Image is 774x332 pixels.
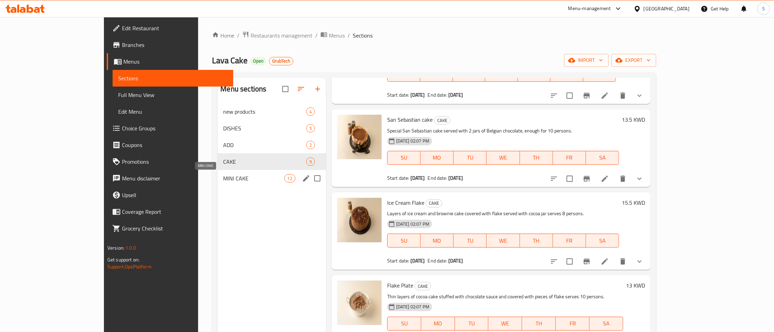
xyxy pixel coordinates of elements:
[218,153,326,170] div: CAKE9
[568,5,611,13] div: Menu-management
[448,173,463,183] b: [DATE]
[553,70,580,80] span: FR
[387,197,424,208] span: Ice Cream Flake
[122,174,228,183] span: Menu disclaimer
[387,151,421,165] button: SU
[626,281,645,290] h6: 13 KWD
[410,173,425,183] b: [DATE]
[218,137,326,153] div: ADD2
[491,318,519,329] span: WE
[122,141,228,149] span: Coupons
[428,173,447,183] span: End date:
[301,173,311,184] button: edit
[601,257,609,266] a: Edit menu item
[423,153,451,163] span: MO
[337,115,382,159] img: San Sebastian cake
[107,255,139,264] span: Get support on:
[387,173,409,183] span: Start date:
[635,257,644,266] svg: Show Choices
[424,318,452,329] span: MO
[488,70,515,80] span: WE
[107,37,233,53] a: Branches
[223,141,306,149] span: ADD
[122,157,228,166] span: Promotions
[448,256,463,265] b: [DATE]
[122,24,228,32] span: Edit Restaurant
[523,236,550,246] span: TH
[488,317,522,331] button: WE
[353,31,373,40] span: Sections
[113,70,233,87] a: Sections
[622,198,645,208] h6: 15.5 KWD
[586,234,619,248] button: SA
[454,151,487,165] button: TU
[107,53,233,70] a: Menus
[348,31,350,40] li: /
[592,318,620,329] span: SA
[390,153,418,163] span: SU
[622,115,645,124] h6: 13.5 KWD
[589,317,623,331] button: SA
[423,70,450,80] span: MO
[250,58,266,64] span: Open
[423,236,451,246] span: MO
[118,74,228,82] span: Sections
[218,103,326,120] div: new products4
[635,175,644,183] svg: Show Choices
[578,253,595,270] button: Branch-specific-item
[125,243,136,252] span: 1.0.0
[559,318,587,329] span: FR
[387,234,421,248] button: SU
[390,236,418,246] span: SU
[393,221,432,227] span: [DATE] 02:07 PM
[113,103,233,120] a: Edit Menu
[218,120,326,137] div: DISHES5
[564,54,609,67] button: import
[307,159,315,165] span: 9
[387,209,619,218] p: Layers of ice cream and brownie cake covered with flake served with cocoa jar serves 8 persons.
[250,57,266,65] div: Open
[118,91,228,99] span: Full Menu View
[489,153,517,163] span: WE
[614,87,631,104] button: delete
[387,256,409,265] span: Start date:
[456,153,484,163] span: TU
[107,243,124,252] span: Version:
[285,175,295,182] span: 12
[387,280,413,291] span: Flake Plate
[307,125,315,132] span: 5
[631,87,648,104] button: show more
[107,203,233,220] a: Coverage Report
[329,31,345,40] span: Menus
[212,31,656,40] nav: breadcrumb
[614,253,631,270] button: delete
[570,56,603,65] span: import
[562,88,577,103] span: Select to update
[223,157,306,166] span: CAKE
[589,236,616,246] span: SA
[426,199,442,207] span: CAKE
[520,151,553,165] button: TH
[578,170,595,187] button: Branch-specific-item
[107,187,233,203] a: Upsell
[520,234,553,248] button: TH
[426,199,442,208] div: CAKE
[553,151,586,165] button: FR
[601,91,609,100] a: Edit menu item
[307,142,315,148] span: 2
[315,31,318,40] li: /
[107,153,233,170] a: Promotions
[122,41,228,49] span: Branches
[223,124,306,132] span: DISHES
[113,87,233,103] a: Full Menu View
[487,234,520,248] button: WE
[553,234,586,248] button: FR
[434,116,450,124] span: CAKE
[525,318,553,329] span: TH
[522,317,556,331] button: TH
[421,234,454,248] button: MO
[635,91,644,100] svg: Show Choices
[589,153,616,163] span: SA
